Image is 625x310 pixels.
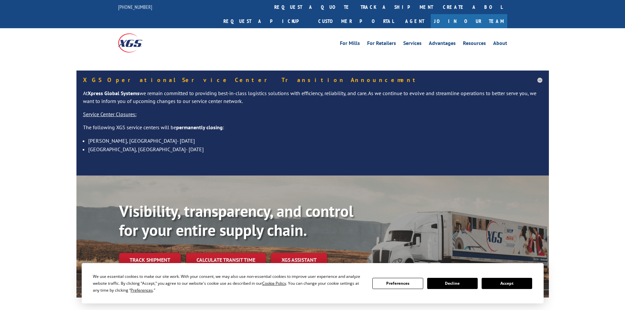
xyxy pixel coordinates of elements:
a: Services [403,41,422,48]
a: Track shipment [119,253,181,267]
button: Accept [482,278,532,289]
a: [PHONE_NUMBER] [118,4,152,10]
a: Calculate transit time [186,253,266,267]
a: Resources [463,41,486,48]
a: Agent [399,14,431,28]
a: For Mills [340,41,360,48]
a: For Retailers [367,41,396,48]
strong: permanently closing [176,124,223,131]
a: Join Our Team [431,14,507,28]
a: Request a pickup [219,14,313,28]
div: We use essential cookies to make our site work. With your consent, we may also use non-essential ... [93,273,365,294]
a: About [493,41,507,48]
h5: XGS Operational Service Center Transition Announcement [83,77,542,83]
p: The following XGS service centers will be : [83,124,542,137]
span: Cookie Policy [262,280,286,286]
a: Customer Portal [313,14,399,28]
button: Decline [427,278,478,289]
span: Preferences [131,287,153,293]
strong: Xpress Global Systems [88,90,139,96]
b: Visibility, transparency, and control for your entire supply chain. [119,201,353,240]
button: Preferences [372,278,423,289]
p: At we remain committed to providing best-in-class logistics solutions with efficiency, reliabilit... [83,90,542,111]
li: [PERSON_NAME], [GEOGRAPHIC_DATA]- [DATE] [88,136,542,145]
u: Service Center Closures: [83,111,136,117]
li: [GEOGRAPHIC_DATA], [GEOGRAPHIC_DATA]- [DATE] [88,145,542,154]
div: Cookie Consent Prompt [82,263,544,303]
a: Advantages [429,41,456,48]
a: XGS ASSISTANT [271,253,327,267]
